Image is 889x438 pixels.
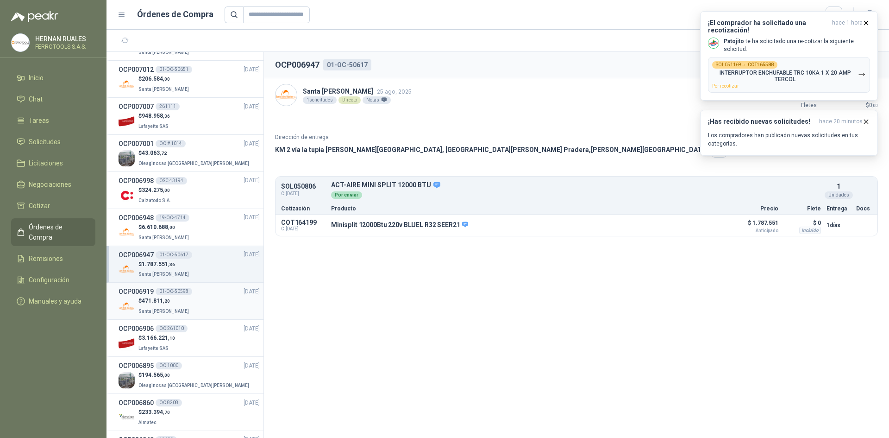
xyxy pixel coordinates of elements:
img: Company Logo [119,150,135,166]
a: OCP00694819-OC-4714[DATE] Company Logo$6.610.688,00Santa [PERSON_NAME] [119,213,260,242]
span: [DATE] [244,213,260,222]
h3: OCP006895 [119,361,154,371]
a: Chat [11,90,95,108]
span: hace 20 minutos [819,118,863,126]
span: Anticipado [732,229,778,233]
span: C: [DATE] [281,226,326,232]
button: SOL051169→COT165588INTERRUPTOR ENCHUFABLE TRC 10KA 1 X 20 AMP TERCOLPor recotizar [708,57,870,93]
a: Cotizar [11,197,95,215]
span: [DATE] [244,176,260,185]
span: Santa [PERSON_NAME] [138,50,189,55]
span: Configuración [29,275,69,285]
span: ,70 [163,410,170,415]
img: Company Logo [119,298,135,314]
span: ,00 [168,225,175,230]
span: Licitaciones [29,158,63,168]
p: te ha solicitado una re-cotizar la siguiente solicitud. [724,38,870,53]
p: $ 1.787.551 [732,217,778,233]
span: Remisiones [29,254,63,264]
p: $ [138,223,191,232]
a: OCP00694701-OC-50617[DATE] Company Logo$1.787.551,36Santa [PERSON_NAME] [119,250,260,279]
h3: ¡El comprador ha solicitado una recotización! [708,19,828,34]
button: ¡El comprador ha solicitado una recotización!hace 1 hora Company LogoPatojito te ha solicitado un... [700,11,878,101]
p: 1 [837,181,840,191]
a: OCP006906OC 261010[DATE] Company Logo$3.166.221,10Lafayette SAS [119,324,260,353]
span: [DATE] [244,362,260,370]
p: $ [138,75,191,83]
span: ,00 [163,76,170,82]
div: OC # 1014 [156,140,186,147]
a: OCP007001OC # 1014[DATE] Company Logo$43.063,72Oleaginosas [GEOGRAPHIC_DATA][PERSON_NAME] [119,139,260,168]
span: Santa [PERSON_NAME] [138,87,189,92]
p: $ [138,408,170,417]
img: Company Logo [275,84,297,106]
span: [DATE] [244,287,260,296]
span: Lafayette SAS [138,346,169,351]
p: $ [138,149,251,158]
h3: OCP006906 [119,324,154,334]
span: Negociaciones [29,179,71,190]
span: [DATE] [244,250,260,259]
span: 948.958 [142,113,170,119]
h2: OCP006947 [275,58,319,71]
h3: ¡Has recibido nuevas solicitudes! [708,118,815,126]
h3: OCP006919 [119,286,154,297]
h3: OCP006860 [119,398,154,408]
span: 324.275 [142,187,170,193]
p: Santa [PERSON_NAME] [303,86,412,96]
a: Órdenes de Compra [11,218,95,246]
p: $ [138,371,251,380]
p: $ [138,186,173,195]
h3: OCP007012 [119,64,154,75]
a: Remisiones [11,250,95,267]
span: Lafayette SAS [138,124,169,129]
span: C: [DATE] [281,190,326,197]
div: OSC 43194 [156,177,187,184]
b: COT165588 [748,63,774,67]
div: OC 1000 [156,362,182,369]
span: ,00 [163,373,170,378]
a: Solicitudes [11,133,95,151]
div: 19-OC-4714 [156,214,189,222]
p: $ [138,260,191,269]
span: Órdenes de Compra [29,222,87,242]
a: Licitaciones [11,154,95,172]
p: $ 0 [784,217,821,229]
span: Inicio [29,73,44,83]
span: 1.787.551 [142,261,175,267]
div: 1 solicitudes [303,96,337,104]
a: OCP006860OC 8208[DATE] Company Logo$233.394,70Almatec [119,398,260,427]
h3: OCP006998 [119,176,154,186]
span: Manuales y ayuda [29,296,81,306]
p: KM 2 vía la tupia [PERSON_NAME][GEOGRAPHIC_DATA], [GEOGRAPHIC_DATA][PERSON_NAME] Pradera , [PERSO... [275,145,707,155]
p: Los compradores han publicado nuevas solicitudes en tus categorías. [708,131,870,148]
h3: OCP006948 [119,213,154,223]
b: Patojito [724,38,744,44]
p: Minisplit 12000Btu 220v BLUEL R32 SEER21 [331,221,468,229]
span: 25 ago, 2025 [377,88,412,95]
a: Negociaciones [11,176,95,193]
div: Incluido [799,227,821,234]
div: SOL051169 → [712,61,777,69]
div: 261111 [156,103,180,110]
a: OCP00691901-OC-50598[DATE] Company Logo$471.811,20Santa [PERSON_NAME] [119,286,260,316]
div: Notas [363,96,391,104]
p: FERROTOOLS S.A.S. [35,44,93,50]
img: Company Logo [119,261,135,278]
span: [DATE] [244,102,260,111]
p: SOL050806 [281,183,326,190]
p: Flete [784,206,821,211]
div: OC 8208 [156,399,182,406]
p: HERNAN RUALES [35,36,93,42]
div: 01-OC-50617 [323,59,371,70]
a: Inicio [11,69,95,87]
h3: OCP006947 [119,250,154,260]
a: OCP006998OSC 43194[DATE] Company Logo$324.275,00Calzatodo S.A. [119,176,260,205]
span: Almatec [138,420,157,425]
img: Company Logo [119,113,135,129]
span: ,36 [163,114,170,119]
span: 233.394 [142,409,170,415]
span: Cotizar [29,201,50,211]
p: $ [138,334,175,343]
div: Directo [338,96,361,104]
